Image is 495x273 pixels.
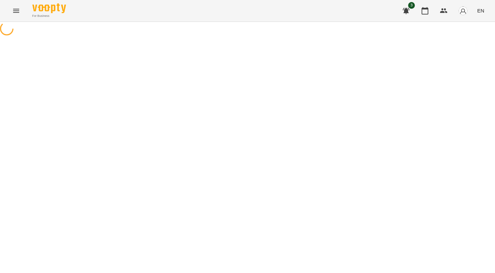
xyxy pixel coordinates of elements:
img: avatar_s.png [458,6,468,16]
span: EN [477,7,484,14]
button: EN [474,4,487,17]
button: Menu [8,3,24,19]
img: Voopty Logo [32,3,66,13]
span: For Business [32,14,66,18]
span: 3 [408,2,415,9]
